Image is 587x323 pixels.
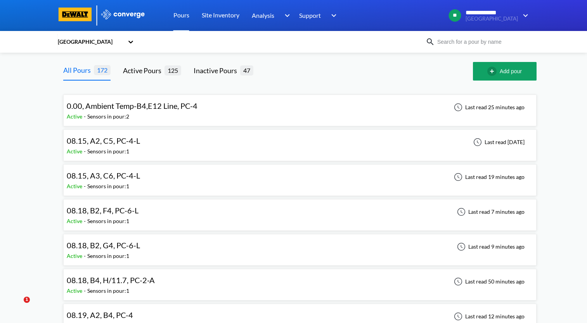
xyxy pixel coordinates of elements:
[67,310,133,320] span: 08.19, A2, B4, PC-4
[67,218,84,224] span: Active
[84,287,87,294] span: -
[240,65,253,75] span: 47
[63,173,537,180] a: 08.15, A3, C6, PC-4-LActive-Sensors in pour:1Last read 19 minutes ago
[8,297,26,315] iframe: Intercom live chat
[67,101,197,110] span: 0.00, Ambient Temp-B4,E12 Line, PC-4
[57,38,124,46] div: [GEOGRAPHIC_DATA]
[299,10,321,20] span: Support
[94,65,111,75] span: 172
[67,206,139,215] span: 08.18, B2, F4, PC-6-L
[87,147,129,156] div: Sensors in pour: 1
[57,7,94,21] img: logo-dewalt.svg
[67,148,84,155] span: Active
[63,208,537,215] a: 08.18, B2, F4, PC-6-LActive-Sensors in pour:1Last read 7 minutes ago
[453,242,527,251] div: Last read 9 minutes ago
[67,253,84,259] span: Active
[84,148,87,155] span: -
[67,287,84,294] span: Active
[87,182,129,191] div: Sensors in pour: 1
[84,113,87,120] span: -
[252,10,274,20] span: Analysis
[435,38,529,46] input: Search for a pour by name
[279,11,292,20] img: downArrow.svg
[67,183,84,189] span: Active
[84,183,87,189] span: -
[67,113,84,120] span: Active
[63,103,537,110] a: 0.00, Ambient Temp-B4,E12 Line, PC-4Active-Sensors in pour:2Last read 25 minutes ago
[87,252,129,260] div: Sensors in pour: 1
[63,65,94,76] div: All Pours
[87,287,129,295] div: Sensors in pour: 1
[453,207,527,216] div: Last read 7 minutes ago
[426,37,435,46] img: icon-search.svg
[450,172,527,182] div: Last read 19 minutes ago
[87,217,129,225] div: Sensors in pour: 1
[164,65,181,75] span: 125
[63,138,537,145] a: 08.15, A2, C5, PC-4-LActive-Sensors in pour:1Last read [DATE]
[24,297,30,303] span: 1
[67,241,140,250] span: 08.18, B2, G4, PC-6-L
[466,16,518,22] span: [GEOGRAPHIC_DATA]
[67,275,155,285] span: 08.18, B4, H/11.7, PC-2-A
[450,312,527,321] div: Last read 12 minutes ago
[100,9,145,19] img: logo_ewhite.svg
[487,67,500,76] img: add-circle-outline.svg
[469,137,527,147] div: Last read [DATE]
[123,65,164,76] div: Active Pours
[326,11,339,20] img: downArrow.svg
[67,171,140,180] span: 08.15, A3, C6, PC-4-L
[518,11,530,20] img: downArrow.svg
[87,112,129,121] div: Sensors in pour: 2
[194,65,240,76] div: Inactive Pours
[63,243,537,249] a: 08.18, B2, G4, PC-6-LActive-Sensors in pour:1Last read 9 minutes ago
[450,277,527,286] div: Last read 50 minutes ago
[67,136,140,145] span: 08.15, A2, C5, PC-4-L
[473,62,537,81] button: Add pour
[450,103,527,112] div: Last read 25 minutes ago
[63,313,537,319] a: 08.19, A2, B4, PC-4Active-Sensors in pour:1Last read 12 minutes ago
[63,278,537,284] a: 08.18, B4, H/11.7, PC-2-AActive-Sensors in pour:1Last read 50 minutes ago
[84,253,87,259] span: -
[84,218,87,224] span: -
